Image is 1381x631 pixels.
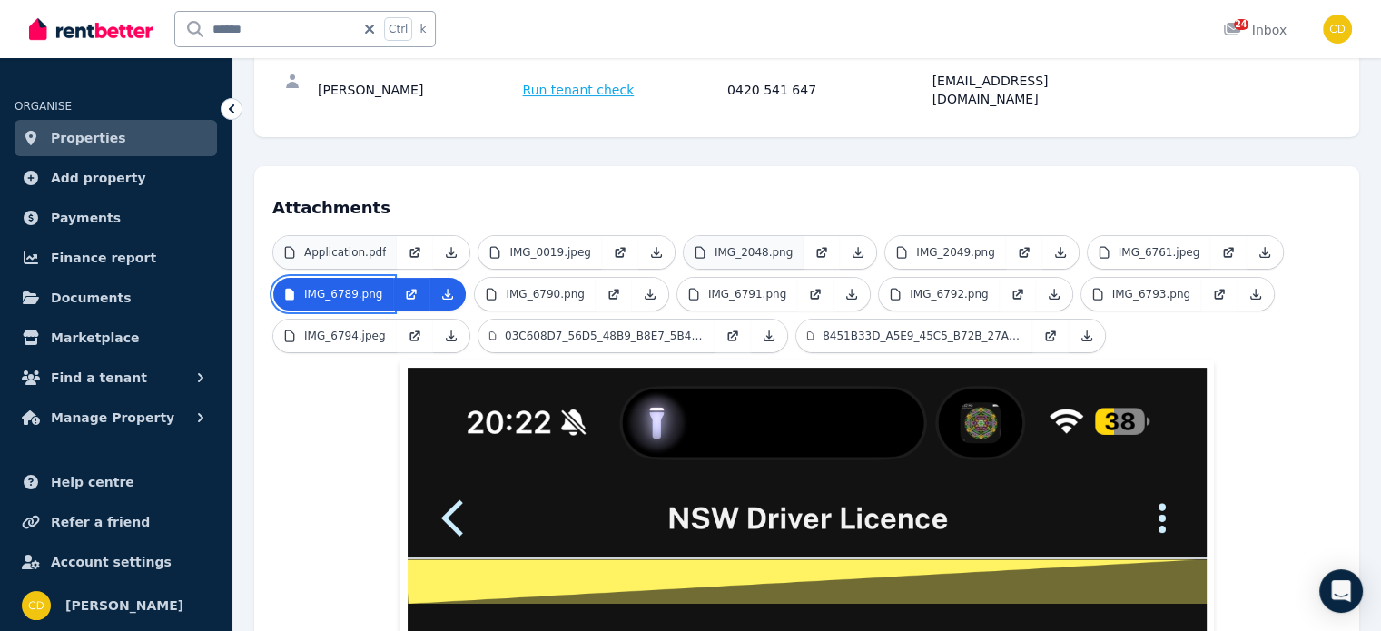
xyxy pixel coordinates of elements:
[632,278,668,311] a: Download Attachment
[51,167,146,189] span: Add property
[51,327,139,349] span: Marketplace
[823,329,1021,343] p: 8451B33D_A5E9_45C5_B72B_27AF5105BA57.jpeg
[397,236,433,269] a: Open in new Tab
[15,320,217,356] a: Marketplace
[1119,245,1200,260] p: IMG_6761.jpeg
[15,240,217,276] a: Finance report
[1032,320,1069,352] a: Open in new Tab
[429,278,466,311] a: Download Attachment
[727,72,927,108] div: 0420 541 647
[475,278,595,311] a: IMG_6790.png
[1201,278,1238,311] a: Open in new Tab
[397,320,433,352] a: Open in new Tab
[1042,236,1079,269] a: Download Attachment
[1323,15,1352,44] img: Chris Dimitropoulos
[51,367,147,389] span: Find a tenant
[751,320,787,352] a: Download Attachment
[51,551,172,573] span: Account settings
[384,17,412,41] span: Ctrl
[29,15,153,43] img: RentBetter
[15,399,217,436] button: Manage Property
[15,464,217,500] a: Help centre
[51,247,156,269] span: Finance report
[840,236,876,269] a: Download Attachment
[51,207,121,229] span: Payments
[797,278,834,311] a: Open in new Tab
[51,287,132,309] span: Documents
[1319,569,1363,613] div: Open Intercom Messenger
[796,320,1032,352] a: 8451B33D_A5E9_45C5_B72B_27AF5105BA57.jpeg
[419,22,426,36] span: k
[1006,236,1042,269] a: Open in new Tab
[272,184,1341,221] h4: Attachments
[596,278,632,311] a: Open in new Tab
[273,236,397,269] a: Application.pdf
[15,100,72,113] span: ORGANISE
[708,287,786,301] p: IMG_6791.png
[15,200,217,236] a: Payments
[1223,21,1287,39] div: Inbox
[51,471,134,493] span: Help centre
[523,81,635,99] span: Run tenant check
[304,287,382,301] p: IMG_6789.png
[15,160,217,196] a: Add property
[715,320,751,352] a: Open in new Tab
[433,320,469,352] a: Download Attachment
[15,360,217,396] button: Find a tenant
[506,287,584,301] p: IMG_6790.png
[885,236,1005,269] a: IMG_2049.png
[304,245,386,260] p: Application.pdf
[916,245,994,260] p: IMG_2049.png
[51,511,150,533] span: Refer a friend
[804,236,840,269] a: Open in new Tab
[1112,287,1190,301] p: IMG_6793.png
[273,278,393,311] a: IMG_6789.png
[1000,278,1036,311] a: Open in new Tab
[1069,320,1105,352] a: Download Attachment
[910,287,988,301] p: IMG_6792.png
[304,329,386,343] p: IMG_6794.jpeg
[1210,236,1247,269] a: Open in new Tab
[51,127,126,149] span: Properties
[1234,19,1248,30] span: 24
[15,504,217,540] a: Refer a friend
[715,245,793,260] p: IMG_2048.png
[505,329,704,343] p: 03C608D7_56D5_48B9_B8E7_5B4E82428B93.jpeg
[602,236,638,269] a: Open in new Tab
[677,278,797,311] a: IMG_6791.png
[509,245,591,260] p: IMG_0019.jpeg
[22,591,51,620] img: Chris Dimitropoulos
[393,278,429,311] a: Open in new Tab
[834,278,870,311] a: Download Attachment
[318,72,518,108] div: [PERSON_NAME]
[478,320,715,352] a: 03C608D7_56D5_48B9_B8E7_5B4E82428B93.jpeg
[684,236,804,269] a: IMG_2048.png
[15,544,217,580] a: Account settings
[1238,278,1274,311] a: Download Attachment
[478,236,602,269] a: IMG_0019.jpeg
[1036,278,1072,311] a: Download Attachment
[15,120,217,156] a: Properties
[932,72,1132,108] div: [EMAIL_ADDRESS][DOMAIN_NAME]
[273,320,397,352] a: IMG_6794.jpeg
[879,278,999,311] a: IMG_6792.png
[638,236,675,269] a: Download Attachment
[65,595,183,616] span: [PERSON_NAME]
[1247,236,1283,269] a: Download Attachment
[51,407,174,429] span: Manage Property
[1088,236,1211,269] a: IMG_6761.jpeg
[433,236,469,269] a: Download Attachment
[1081,278,1201,311] a: IMG_6793.png
[15,280,217,316] a: Documents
